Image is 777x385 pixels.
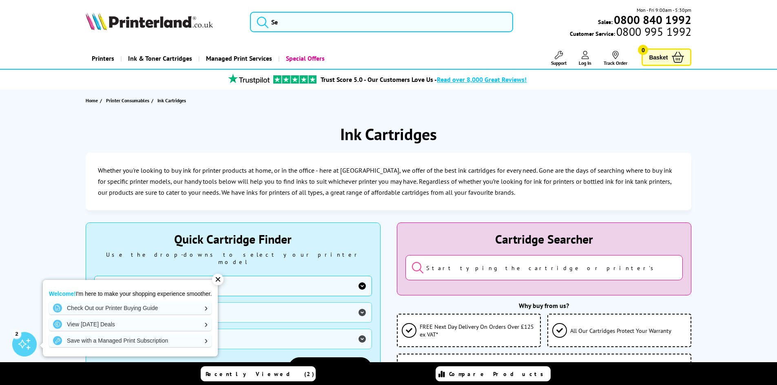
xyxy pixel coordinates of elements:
span: Compare Products [449,370,548,378]
p: Whether you're looking to buy ink for printer products at home, or in the office - here at [GEOGR... [98,165,680,198]
input: Start typing the cartridge or printer's name... [405,255,683,280]
span: Read over 8,000 Great Reviews! [437,75,527,84]
a: View [DATE] Deals [49,318,212,331]
div: Use the drop-downs to select your printer model [94,251,372,266]
b: 0800 840 1992 [614,12,691,27]
span: Recently Viewed (2) [206,370,314,378]
a: Printerland Logo [86,12,240,32]
img: Printerland Logo [86,12,213,30]
a: Printer Consumables [106,96,151,105]
span: Log In [579,60,591,66]
a: 0800 840 1992 [613,16,691,24]
a: Printers [86,48,120,69]
div: Cartridge Searcher [405,231,683,247]
input: Se [250,12,513,32]
span: Sales: [598,18,613,26]
span: Mon - Fri 9:00am - 5:30pm [637,6,691,14]
img: trustpilot rating [224,74,273,84]
a: Managed Print Services [198,48,278,69]
a: Support [551,51,567,66]
span: Ink & Toner Cartridges [128,48,192,69]
span: 0 [638,45,648,55]
a: Special Offers [278,48,331,69]
div: ✕ [212,274,224,285]
a: Track Order [604,51,627,66]
p: I'm here to make your shopping experience smoother. [49,290,212,297]
h1: Ink Cartridges [340,123,437,145]
div: Quick Cartridge Finder [94,231,372,247]
a: Trust Score 5.0 - Our Customers Love Us -Read over 8,000 Great Reviews! [321,75,527,84]
a: Home [86,96,100,105]
a: Save with a Managed Print Subscription [49,334,212,347]
div: Why buy from us? [397,301,692,310]
img: trustpilot rating [273,75,317,84]
span: Customer Service: [570,28,691,37]
span: Basket [649,52,668,63]
a: Check Out our Printer Buying Guide [49,301,212,315]
a: Ink & Toner Cartridges [120,48,198,69]
a: Basket 0 [642,48,691,66]
span: All Our Cartridges Protect Your Warranty [570,327,671,334]
span: Support [551,60,567,66]
strong: Welcome! [49,290,76,297]
span: Printer Consumables [106,96,149,105]
a: Compare Products [436,366,551,381]
a: Log In [579,51,591,66]
span: 0800 995 1992 [615,28,691,35]
div: 2 [12,329,21,338]
span: FREE Next Day Delivery On Orders Over £125 ex VAT* [420,323,536,338]
a: Show Results [288,357,372,379]
a: Recently Viewed (2) [201,366,316,381]
span: Ink Cartridges [157,97,186,103]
